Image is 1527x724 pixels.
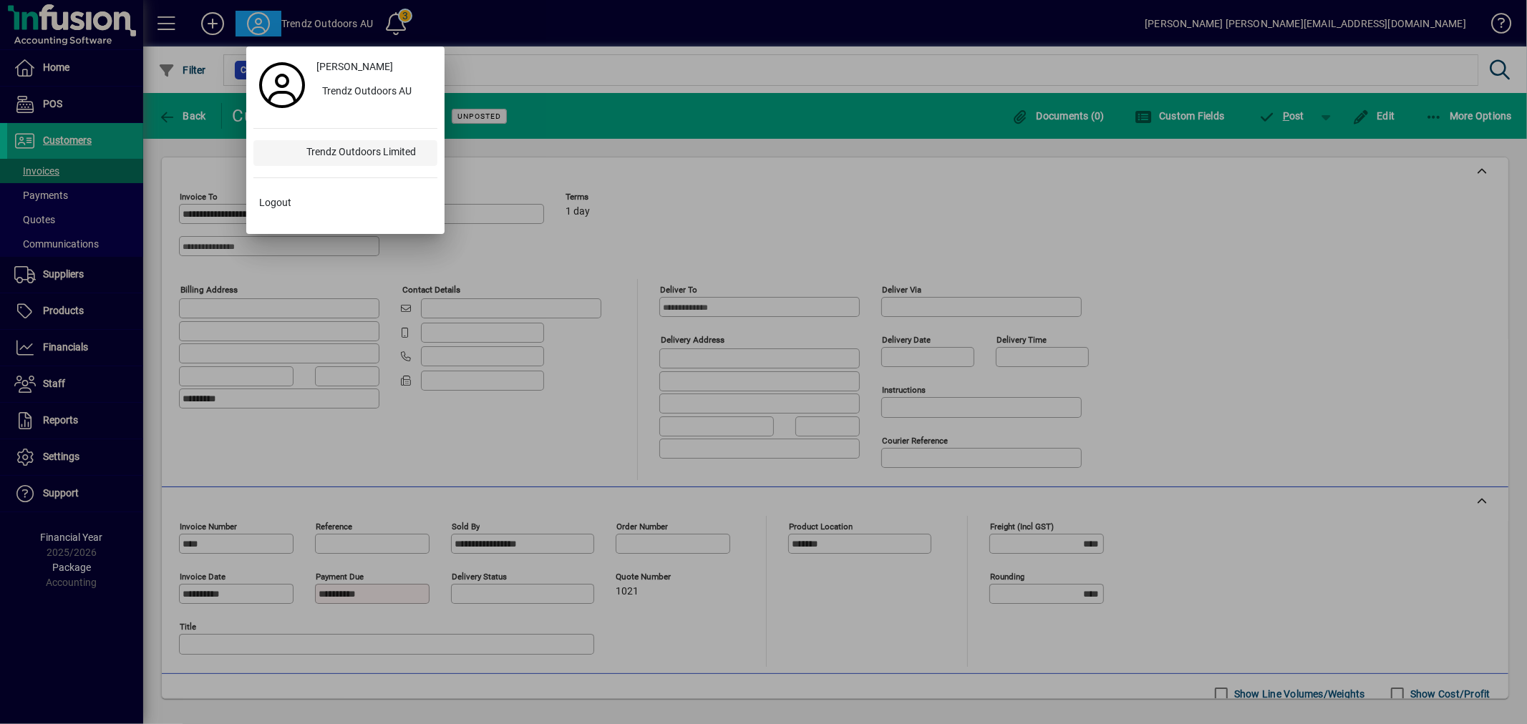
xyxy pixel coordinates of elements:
button: Trendz Outdoors Limited [253,140,437,166]
a: Profile [253,72,311,98]
a: [PERSON_NAME] [311,54,437,79]
button: Trendz Outdoors AU [311,79,437,105]
span: [PERSON_NAME] [316,59,393,74]
button: Logout [253,190,437,215]
div: Trendz Outdoors Limited [295,140,437,166]
span: Logout [259,195,291,210]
